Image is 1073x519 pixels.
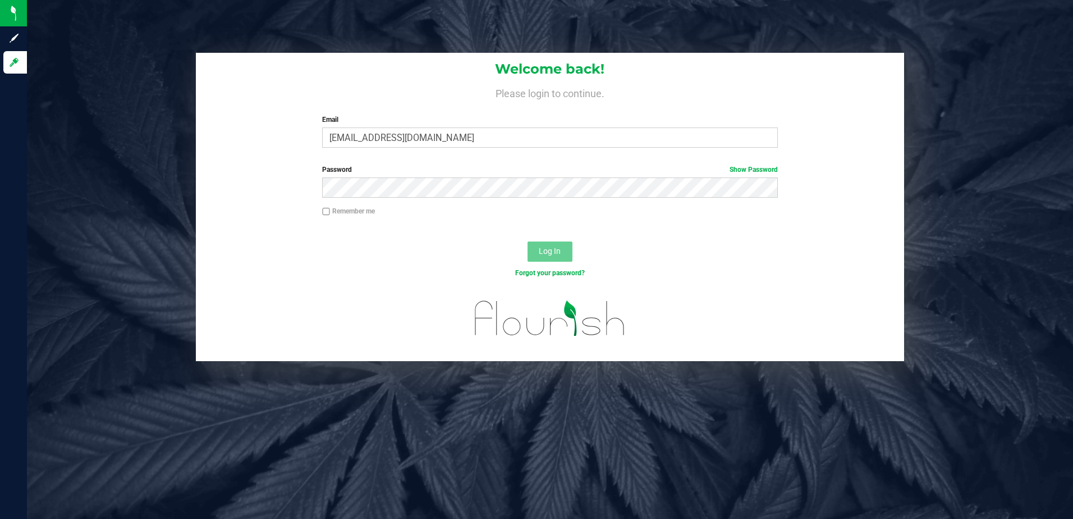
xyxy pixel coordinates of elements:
[322,166,352,174] span: Password
[196,62,905,76] h1: Welcome back!
[730,166,778,174] a: Show Password
[8,33,20,44] inline-svg: Sign up
[322,206,375,216] label: Remember me
[461,290,639,347] img: flourish_logo.svg
[322,208,330,216] input: Remember me
[196,85,905,99] h4: Please login to continue.
[322,115,778,125] label: Email
[515,269,585,277] a: Forgot your password?
[528,242,572,262] button: Log In
[539,247,561,256] span: Log In
[8,57,20,68] inline-svg: Log in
